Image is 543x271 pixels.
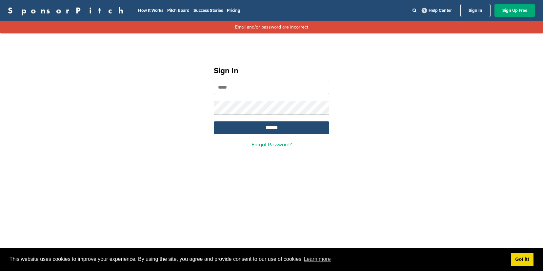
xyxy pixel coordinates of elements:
span: This website uses cookies to improve your experience. By using the site, you agree and provide co... [10,254,506,264]
iframe: Button to launch messaging window [517,245,538,266]
a: Sign In [460,4,491,17]
a: Pitch Board [167,8,190,13]
h1: Sign In [214,65,329,77]
a: Success Stories [193,8,223,13]
a: Forgot Password? [251,141,292,148]
a: dismiss cookie message [511,253,533,266]
a: Sign Up Free [494,4,535,17]
a: How It Works [138,8,163,13]
a: learn more about cookies [303,254,332,264]
a: Pricing [227,8,240,13]
a: SponsorPitch [8,6,128,15]
a: Help Center [420,7,453,14]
